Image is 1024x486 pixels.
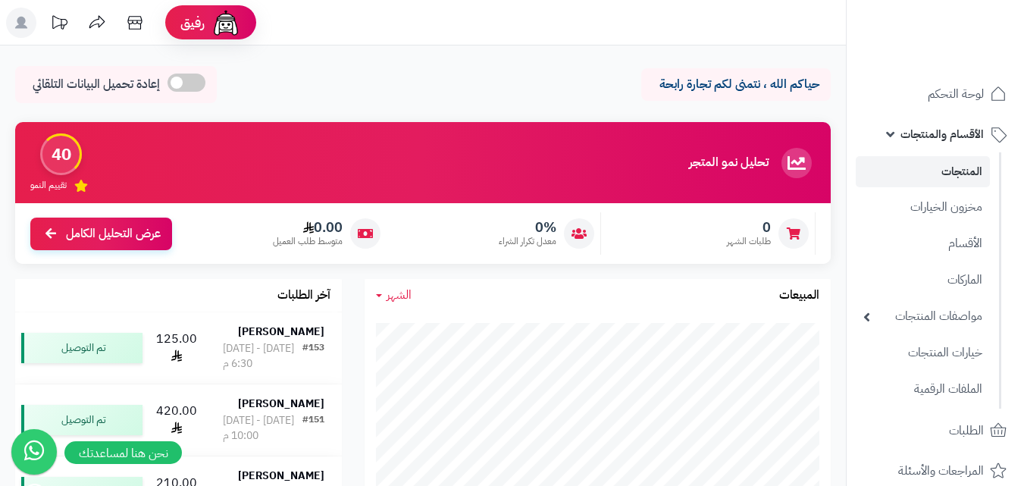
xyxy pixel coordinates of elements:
[223,413,302,444] div: [DATE] - [DATE] 10:00 م
[302,413,324,444] div: #151
[238,324,324,340] strong: [PERSON_NAME]
[856,373,990,406] a: الملفات الرقمية
[856,337,990,369] a: خيارات المنتجات
[277,289,330,303] h3: آخر الطلبات
[928,83,984,105] span: لوحة التحكم
[21,405,142,435] div: تم التوصيل
[238,468,324,484] strong: [PERSON_NAME]
[499,235,556,248] span: معدل تكرار الشراء
[689,156,769,170] h3: تحليل نمو المتجر
[376,287,412,304] a: الشهر
[180,14,205,32] span: رفيق
[238,396,324,412] strong: [PERSON_NAME]
[900,124,984,145] span: الأقسام والمنتجات
[779,289,819,303] h3: المبيعات
[653,76,819,93] p: حياكم الله ، نتمنى لكم تجارة رابحة
[727,219,771,236] span: 0
[30,179,67,192] span: تقييم النمو
[33,76,160,93] span: إعادة تحميل البيانات التلقائي
[149,312,205,384] td: 125.00
[30,218,172,250] a: عرض التحليل الكامل
[149,384,205,456] td: 420.00
[387,286,412,304] span: الشهر
[856,264,990,296] a: الماركات
[273,235,343,248] span: متوسط طلب العميل
[898,460,984,481] span: المراجعات والأسئلة
[223,341,302,372] div: [DATE] - [DATE] 6:30 م
[273,219,343,236] span: 0.00
[40,8,78,42] a: تحديثات المنصة
[949,420,984,441] span: الطلبات
[21,333,142,363] div: تم التوصيل
[66,225,161,243] span: عرض التحليل الكامل
[856,191,990,224] a: مخزون الخيارات
[856,156,990,187] a: المنتجات
[856,227,990,260] a: الأقسام
[856,300,990,333] a: مواصفات المنتجات
[727,235,771,248] span: طلبات الشهر
[499,219,556,236] span: 0%
[856,76,1015,112] a: لوحة التحكم
[211,8,241,38] img: ai-face.png
[302,341,324,372] div: #153
[856,412,1015,449] a: الطلبات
